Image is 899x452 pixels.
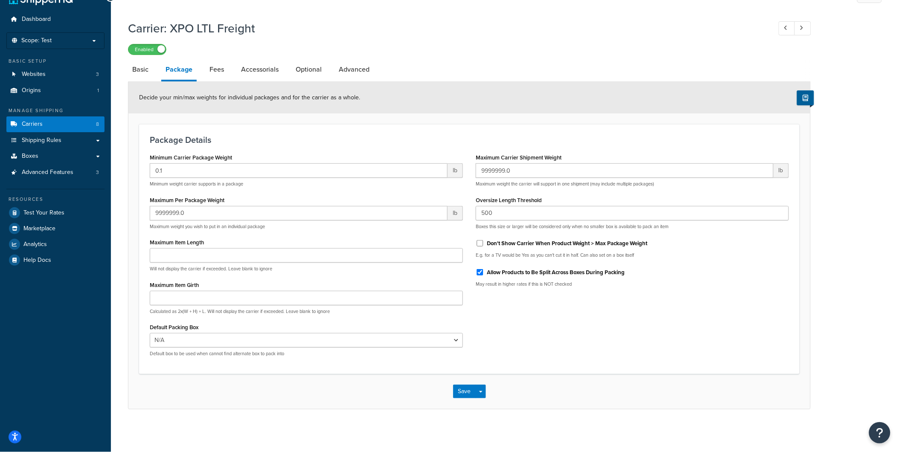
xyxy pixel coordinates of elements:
span: Dashboard [22,16,51,23]
a: Websites3 [6,67,105,82]
li: Carriers [6,116,105,132]
span: Test Your Rates [23,209,64,217]
a: Basic [128,59,153,80]
label: Maximum Per Package Weight [150,197,224,203]
a: Carriers8 [6,116,105,132]
span: Websites [22,71,46,78]
label: Minimum Carrier Package Weight [150,154,232,161]
span: 1 [97,87,99,94]
label: Maximum Item Girth [150,282,199,288]
label: Maximum Item Length [150,239,204,246]
a: Fees [205,59,228,80]
a: Marketplace [6,221,105,236]
div: Basic Setup [6,58,105,65]
p: Default box to be used when cannot find alternate box to pack into [150,351,463,357]
p: Minimum weight carrier supports in a package [150,181,463,187]
p: Will not display the carrier if exceeded. Leave blank to ignore [150,266,463,272]
li: Origins [6,83,105,99]
label: Allow Products to Be Split Across Boxes During Packing [487,269,625,276]
a: Next Record [794,21,811,35]
button: Open Resource Center [869,422,890,443]
span: Boxes [22,153,38,160]
label: Oversize Length Threshold [476,197,542,203]
a: Optional [291,59,326,80]
a: Test Your Rates [6,205,105,220]
span: lb [448,163,463,178]
button: Show Help Docs [797,90,814,105]
span: Scope: Test [21,37,52,44]
a: Package [161,59,197,81]
button: Save [453,385,476,398]
a: Analytics [6,237,105,252]
a: Shipping Rules [6,133,105,148]
label: Default Packing Box [150,324,198,330]
a: Boxes [6,148,105,164]
a: Origins1 [6,83,105,99]
span: 3 [96,169,99,176]
a: Advanced Features3 [6,165,105,180]
span: Shipping Rules [22,137,61,144]
a: Advanced [335,59,374,80]
li: Websites [6,67,105,82]
a: Dashboard [6,12,105,27]
span: Advanced Features [22,169,73,176]
div: Resources [6,196,105,203]
span: Analytics [23,241,47,248]
label: Maximum Carrier Shipment Weight [476,154,562,161]
span: Carriers [22,121,43,128]
h3: Package Details [150,135,789,145]
li: Advanced Features [6,165,105,180]
span: lb [448,206,463,220]
p: Boxes this size or larger will be considered only when no smaller box is available to pack an item [476,223,789,230]
h1: Carrier: XPO LTL Freight [128,20,763,37]
span: Decide your min/max weights for individual packages and for the carrier as a whole. [139,93,360,102]
span: Help Docs [23,257,51,264]
span: 8 [96,121,99,128]
label: Enabled [128,44,166,55]
p: Maximum weight you wish to put in an individual package [150,223,463,230]
span: 3 [96,71,99,78]
label: Don't Show Carrier When Product Weight > Max Package Weight [487,240,648,247]
p: E.g. for a TV would be Yes as you can't cut it in half. Can also set on a box itself [476,252,789,258]
span: Marketplace [23,225,55,232]
div: Manage Shipping [6,107,105,114]
p: Calculated as 2x(W + H) + L. Will not display the carrier if exceeded. Leave blank to ignore [150,308,463,315]
a: Help Docs [6,252,105,268]
p: May result in higher rates if this is NOT checked [476,281,789,287]
p: Maximum weight the carrier will support in one shipment (may include multiple packages) [476,181,789,187]
span: Origins [22,87,41,94]
span: lb [774,163,789,178]
a: Accessorials [237,59,283,80]
a: Previous Record [779,21,795,35]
